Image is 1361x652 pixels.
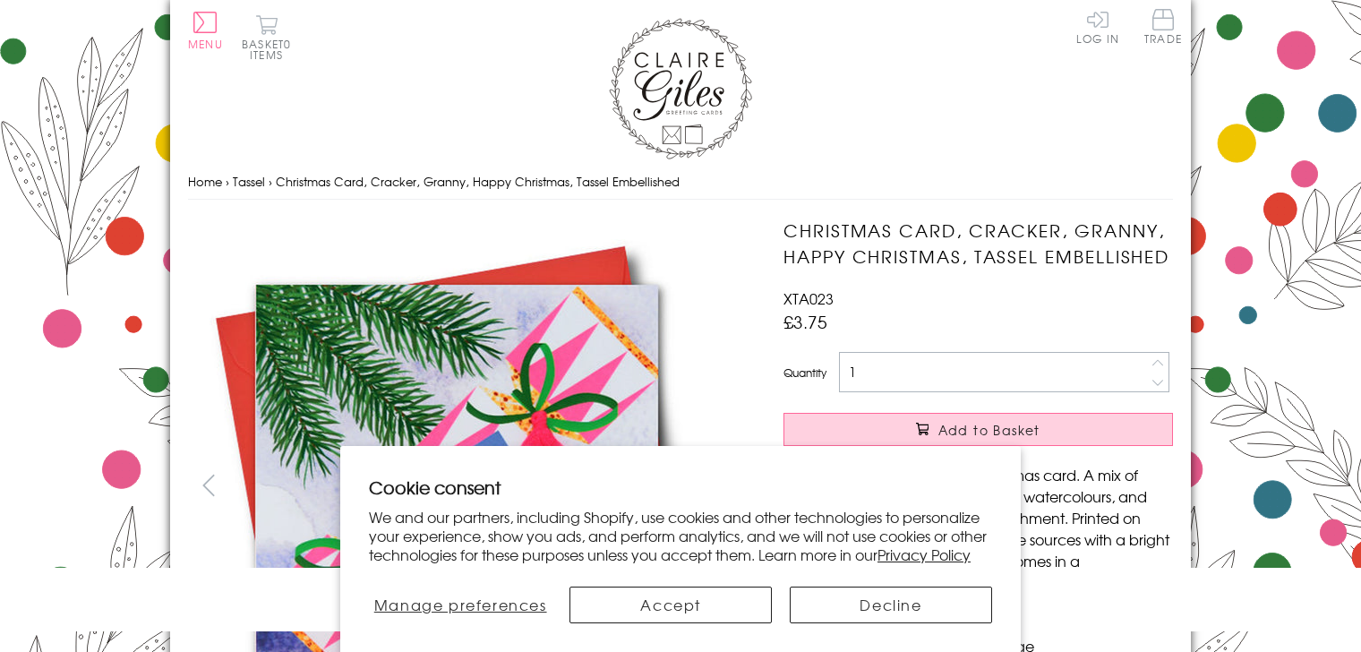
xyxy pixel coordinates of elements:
[369,508,992,563] p: We and our partners, including Shopify, use cookies and other technologies to personalize your ex...
[783,413,1173,446] button: Add to Basket
[269,173,272,190] span: ›
[374,594,547,615] span: Manage preferences
[250,36,291,63] span: 0 items
[609,18,752,159] img: Claire Giles Greetings Cards
[369,475,992,500] h2: Cookie consent
[783,218,1173,270] h1: Christmas Card, Cracker, Granny, Happy Christmas, Tassel Embellished
[1144,9,1182,47] a: Trade
[1076,9,1119,44] a: Log In
[188,36,223,52] span: Menu
[188,164,1173,201] nav: breadcrumbs
[1144,9,1182,44] span: Trade
[783,287,834,309] span: XTA023
[783,309,827,334] span: £3.75
[242,14,291,60] button: Basket0 items
[877,544,971,565] a: Privacy Policy
[783,365,826,381] label: Quantity
[233,173,265,190] a: Tassel
[188,12,223,49] button: Menu
[569,587,772,623] button: Accept
[369,587,552,623] button: Manage preferences
[790,587,992,623] button: Decline
[188,465,228,505] button: prev
[226,173,229,190] span: ›
[276,173,680,190] span: Christmas Card, Cracker, Granny, Happy Christmas, Tassel Embellished
[938,421,1040,439] span: Add to Basket
[188,173,222,190] a: Home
